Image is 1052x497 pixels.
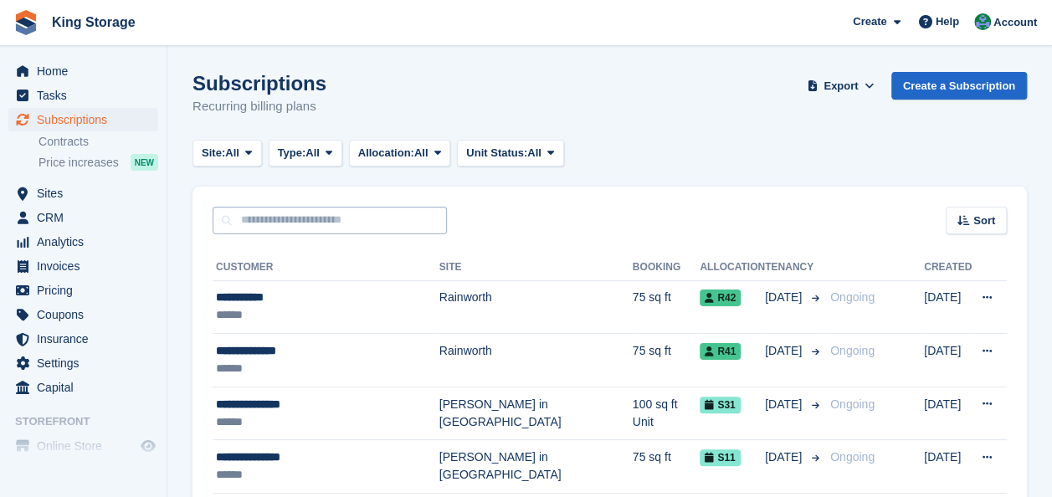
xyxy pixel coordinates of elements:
td: 75 sq ft [633,334,700,387]
button: Site: All [192,140,262,167]
span: [DATE] [765,448,805,466]
th: Allocation [700,254,765,281]
a: menu [8,434,158,458]
td: [DATE] [924,440,972,494]
td: 75 sq ft [633,280,700,334]
td: [DATE] [924,387,972,440]
span: R41 [700,343,741,360]
span: Storefront [15,413,167,430]
span: Unit Status: [466,145,527,161]
a: menu [8,376,158,399]
span: Type: [278,145,306,161]
td: [DATE] [924,334,972,387]
span: Capital [37,376,137,399]
span: Sort [973,213,995,229]
th: Site [439,254,633,281]
td: 75 sq ft [633,440,700,494]
button: Allocation: All [349,140,451,167]
span: [DATE] [765,289,805,306]
td: [PERSON_NAME] in [GEOGRAPHIC_DATA] [439,440,633,494]
a: Contracts [38,134,158,150]
span: Site: [202,145,225,161]
span: Pricing [37,279,137,302]
a: Preview store [138,436,158,456]
button: Type: All [269,140,342,167]
td: 100 sq ft Unit [633,387,700,440]
span: Online Store [37,434,137,458]
span: [DATE] [765,342,805,360]
img: John King [974,13,991,30]
a: menu [8,59,158,83]
span: Allocation: [358,145,414,161]
span: Subscriptions [37,108,137,131]
a: menu [8,108,158,131]
h1: Subscriptions [192,72,326,95]
span: Ongoing [830,450,875,464]
th: Customer [213,254,439,281]
span: Export [824,78,858,95]
span: Account [993,14,1037,31]
span: Ongoing [830,290,875,304]
span: Price increases [38,155,119,171]
span: Insurance [37,327,137,351]
a: menu [8,84,158,107]
span: Invoices [37,254,137,278]
span: R42 [700,289,741,306]
span: Analytics [37,230,137,254]
span: Help [936,13,959,30]
span: Ongoing [830,397,875,411]
a: menu [8,303,158,326]
span: Coupons [37,303,137,326]
td: [PERSON_NAME] in [GEOGRAPHIC_DATA] [439,387,633,440]
span: Home [37,59,137,83]
span: All [305,145,320,161]
td: Rainworth [439,334,633,387]
span: S31 [700,397,740,413]
p: Recurring billing plans [192,97,326,116]
a: menu [8,279,158,302]
a: menu [8,327,158,351]
td: [DATE] [924,280,972,334]
span: Settings [37,351,137,375]
a: King Storage [45,8,142,36]
span: [DATE] [765,396,805,413]
span: All [225,145,239,161]
span: S11 [700,449,740,466]
span: All [527,145,541,161]
span: CRM [37,206,137,229]
a: menu [8,254,158,278]
a: menu [8,182,158,205]
a: menu [8,230,158,254]
th: Booking [633,254,700,281]
a: Price increases NEW [38,153,158,172]
span: Create [853,13,886,30]
span: All [414,145,428,161]
a: menu [8,206,158,229]
button: Export [804,72,878,100]
div: NEW [131,154,158,171]
th: Created [924,254,972,281]
span: Ongoing [830,344,875,357]
span: Sites [37,182,137,205]
img: stora-icon-8386f47178a22dfd0bd8f6a31ec36ba5ce8667c1dd55bd0f319d3a0aa187defe.svg [13,10,38,35]
td: Rainworth [439,280,633,334]
th: Tenancy [765,254,824,281]
button: Unit Status: All [457,140,563,167]
a: Create a Subscription [891,72,1027,100]
a: menu [8,351,158,375]
span: Tasks [37,84,137,107]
